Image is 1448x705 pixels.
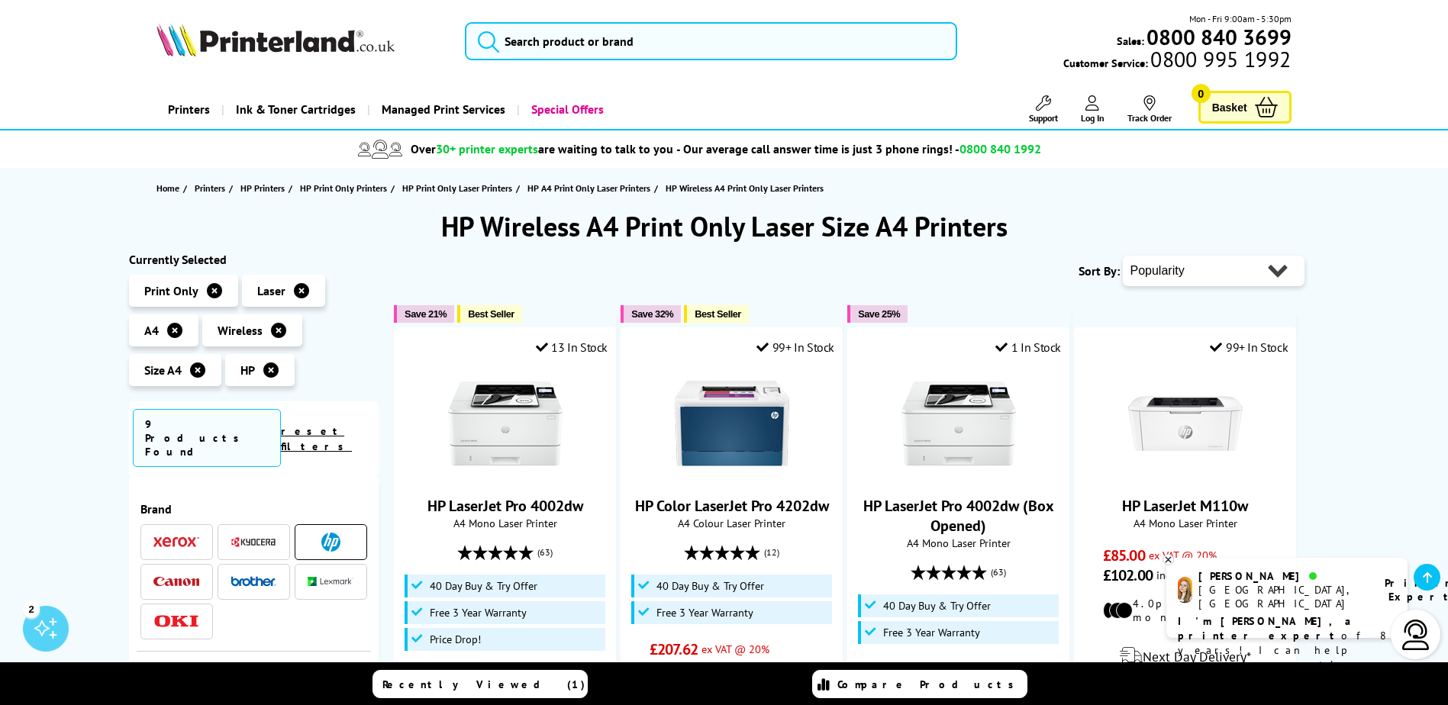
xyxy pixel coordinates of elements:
span: 0800 995 1992 [1148,52,1291,66]
div: modal_delivery [1082,636,1288,678]
span: Print Only [144,283,198,298]
b: 0800 840 3699 [1146,23,1292,51]
a: HP LaserJet Pro 4002dw (Box Opened) [863,496,1054,536]
span: Support [1029,112,1058,124]
span: Price Drop! [430,633,481,645]
a: OKI [153,612,199,631]
span: 40 Day Buy & Try Offer [430,580,537,592]
span: A4 Mono Laser Printer [402,516,608,530]
a: Brother [231,572,276,591]
a: reset filters [281,424,352,453]
img: Canon [153,577,199,587]
span: HP Wireless A4 Print Only Laser Printers [666,182,824,194]
img: Lexmark [308,577,353,586]
span: (63) [991,558,1006,587]
a: HP Print Only Printers [300,180,391,196]
a: HP LaserJet Pro 4002dw [427,496,583,516]
a: Printers [156,90,221,129]
div: [PERSON_NAME] [1198,569,1366,583]
a: Recently Viewed (1) [372,670,588,698]
span: Mon - Fri 9:00am - 5:30pm [1189,11,1292,26]
a: Home [156,180,183,196]
img: HP LaserJet M110w [1128,366,1243,481]
button: Best Seller [684,305,749,323]
div: 13 In Stock [536,340,608,355]
span: Free 3 Year Warranty [656,607,753,619]
span: inc VAT [1156,568,1190,582]
a: Printers [195,180,229,196]
a: HP [308,533,353,552]
button: Save 32% [621,305,681,323]
span: £85.00 [1103,546,1145,565]
img: OKI [153,615,199,628]
div: 99+ In Stock [1210,340,1288,355]
img: Brother [231,576,276,587]
a: Track Order [1127,95,1172,124]
span: £207.62 [650,639,698,659]
span: A4 Mono Laser Printer [856,536,1061,550]
img: HP [321,533,340,552]
div: [GEOGRAPHIC_DATA], [GEOGRAPHIC_DATA] [1198,583,1366,610]
div: Currently Selected [129,252,379,267]
a: Compare Products [812,670,1027,698]
a: Kyocera [231,533,276,552]
span: HP A4 Print Only Laser Printers [527,180,650,196]
a: HP LaserJet M110w [1128,468,1243,484]
span: Over are waiting to talk to you [411,141,673,156]
span: 0800 840 1992 [959,141,1041,156]
span: Save 21% [405,308,447,320]
span: HP Print Only Laser Printers [402,180,512,196]
span: 40 Day Buy & Try Offer [883,600,991,612]
span: Laser [257,283,285,298]
span: HP Print Only Printers [300,180,387,196]
a: Printerland Logo [156,23,446,60]
div: 2 [23,600,40,617]
li: 4.0p per mono page [1103,597,1267,624]
div: 1 In Stock [995,340,1061,355]
input: Search product or brand [465,22,957,60]
a: Xerox [153,533,199,552]
a: Ink & Toner Cartridges [221,90,367,129]
a: Special Offers [517,90,615,129]
img: Xerox [153,536,199,547]
a: HP LaserJet M110w [1122,496,1248,516]
span: Printers [195,180,225,196]
img: HP LaserJet Pro 4002dw [448,366,563,481]
a: HP Print Only Laser Printers [402,180,516,196]
span: Recently Viewed (1) [382,678,585,691]
span: (63) [537,538,553,567]
span: - Our average call answer time is just 3 phone rings! - [676,141,1041,156]
span: ex VAT @ 20% [1149,548,1217,562]
span: Free 3 Year Warranty [883,626,980,639]
button: Save 21% [394,305,454,323]
img: HP LaserJet Pro 4002dw (Box Opened) [901,366,1016,481]
span: A4 Mono Laser Printer [1082,516,1288,530]
a: Canon [153,572,199,591]
span: Log In [1081,112,1105,124]
span: Best Seller [468,308,514,320]
a: HP Color LaserJet Pro 4202dw [675,468,789,484]
a: HP LaserJet Pro 4002dw (Box Opened) [901,468,1016,484]
button: Best Seller [457,305,522,323]
span: Free 3 Year Warranty [430,607,527,619]
span: HP Printers [240,180,285,196]
span: (12) [764,538,779,567]
span: 9 Products Found [133,409,282,467]
p: of 8 years! I can help you choose the right product [1178,614,1396,687]
span: Compare Products [837,678,1022,691]
span: £249.14 [650,659,699,679]
img: HP Color LaserJet Pro 4202dw [675,366,789,481]
a: 0800 840 3699 [1144,30,1292,44]
img: Printerland Logo [156,23,395,56]
img: amy-livechat.png [1178,577,1192,604]
span: £102.00 [1103,565,1153,585]
img: Kyocera [231,536,276,548]
div: 99+ In Stock [756,340,834,355]
span: A4 Colour Laser Printer [629,516,834,530]
span: ex VAT @ 20% [701,642,769,656]
span: A4 [144,323,159,338]
a: Managed Print Services [367,90,517,129]
span: Ink & Toner Cartridges [236,90,356,129]
span: Best Seller [695,308,741,320]
b: I'm [PERSON_NAME], a printer expert [1178,614,1356,642]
